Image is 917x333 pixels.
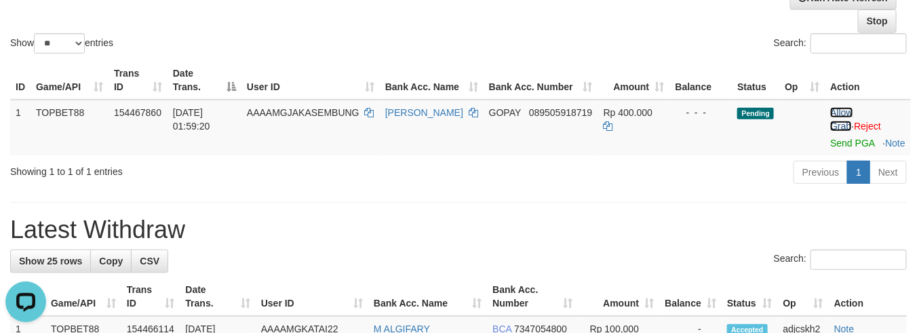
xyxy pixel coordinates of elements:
th: User ID: activate to sort column ascending [241,61,380,100]
a: Reject [854,121,881,132]
a: Send PGA [830,138,874,149]
a: Copy [90,250,132,273]
a: Show 25 rows [10,250,91,273]
a: Next [870,161,907,184]
th: Op: activate to sort column ascending [778,277,829,316]
span: AAAAMGJAKASEMBUNG [247,107,359,118]
td: TOPBET88 [31,100,109,155]
button: Open LiveChat chat widget [5,5,46,46]
td: 1 [10,100,31,155]
span: Copy 089505918719 to clipboard [529,107,592,118]
input: Search: [811,250,907,270]
span: Show 25 rows [19,256,82,267]
h1: Latest Withdraw [10,216,907,243]
th: ID [10,61,31,100]
a: Previous [794,161,848,184]
span: [DATE] 01:59:20 [173,107,210,132]
th: Action [825,61,911,100]
th: Status [732,61,779,100]
th: Bank Acc. Number: activate to sort column ascending [484,61,598,100]
th: Balance [669,61,732,100]
td: · [825,100,911,155]
a: Note [885,138,905,149]
th: Bank Acc. Name: activate to sort column ascending [368,277,487,316]
th: Date Trans.: activate to sort column ascending [180,277,255,316]
th: Trans ID: activate to sort column ascending [109,61,168,100]
span: Rp 400.000 [604,107,652,118]
input: Search: [811,33,907,54]
span: Copy [99,256,123,267]
span: 154467860 [114,107,161,118]
label: Show entries [10,33,113,54]
label: Search: [774,33,907,54]
span: Pending [737,108,774,119]
a: [PERSON_NAME] [385,107,463,118]
th: Balance: activate to sort column ascending [659,277,722,316]
th: User ID: activate to sort column ascending [256,277,368,316]
div: Showing 1 to 1 of 1 entries [10,159,372,178]
th: Amount: activate to sort column ascending [598,61,670,100]
div: - - - [675,106,726,119]
th: Bank Acc. Name: activate to sort column ascending [380,61,484,100]
span: CSV [140,256,159,267]
span: · [830,107,854,132]
a: CSV [131,250,168,273]
th: Game/API: activate to sort column ascending [31,61,109,100]
a: 1 [847,161,870,184]
th: Bank Acc. Number: activate to sort column ascending [487,277,578,316]
th: Status: activate to sort column ascending [722,277,777,316]
label: Search: [774,250,907,270]
th: Game/API: activate to sort column ascending [45,277,121,316]
th: Trans ID: activate to sort column ascending [121,277,180,316]
span: GOPAY [489,107,521,118]
th: Amount: activate to sort column ascending [578,277,659,316]
a: Stop [858,9,897,33]
th: Op: activate to sort column ascending [779,61,825,100]
th: Action [829,277,907,316]
a: Allow Grab [830,107,853,132]
th: Date Trans.: activate to sort column descending [168,61,241,100]
select: Showentries [34,33,85,54]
